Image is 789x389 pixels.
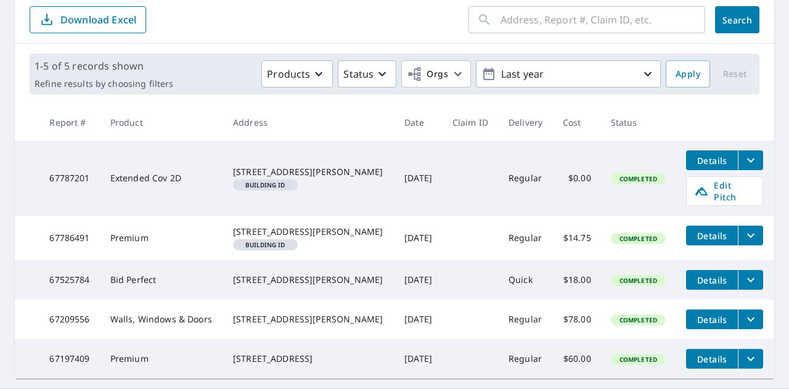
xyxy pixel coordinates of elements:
td: Walls, Windows & Doors [100,300,223,339]
td: [DATE] [394,339,443,379]
span: Completed [612,316,664,324]
button: Apply [666,60,710,88]
button: Last year [476,60,661,88]
div: [STREET_ADDRESS][PERSON_NAME] [233,274,385,286]
p: Download Excel [60,13,136,27]
button: detailsBtn-67525784 [686,270,738,290]
div: [STREET_ADDRESS] [233,353,385,365]
span: Edit Pitch [694,179,755,203]
th: Address [223,104,394,141]
th: Claim ID [443,104,499,141]
span: Details [693,353,730,365]
button: Products [261,60,333,88]
td: [DATE] [394,141,443,216]
td: 67197409 [39,339,100,379]
th: Cost [553,104,601,141]
span: Apply [676,67,700,82]
button: filesDropdownBtn-67786491 [738,226,763,245]
td: $14.75 [553,216,601,260]
button: Download Excel [30,6,146,33]
p: Products [267,67,310,81]
span: Completed [612,174,664,183]
td: [DATE] [394,300,443,339]
em: Building ID [245,242,285,248]
td: [DATE] [394,216,443,260]
td: Regular [499,300,553,339]
p: Status [343,67,374,81]
th: Date [394,104,443,141]
span: Orgs [407,67,448,82]
td: 67209556 [39,300,100,339]
button: detailsBtn-67209556 [686,309,738,329]
button: detailsBtn-67787201 [686,150,738,170]
td: $60.00 [553,339,601,379]
span: Completed [612,276,664,285]
button: Orgs [401,60,471,88]
a: Edit Pitch [686,176,763,206]
td: $18.00 [553,260,601,300]
th: Product [100,104,223,141]
button: detailsBtn-67197409 [686,349,738,369]
span: Completed [612,234,664,243]
td: 67525784 [39,260,100,300]
td: $78.00 [553,300,601,339]
span: Details [693,274,730,286]
p: 1-5 of 5 records shown [35,59,173,73]
td: Quick [499,260,553,300]
button: filesDropdownBtn-67525784 [738,270,763,290]
td: [DATE] [394,260,443,300]
td: Bid Perfect [100,260,223,300]
span: Search [725,14,750,26]
span: Details [693,155,730,166]
em: Building ID [245,182,285,188]
td: 67787201 [39,141,100,216]
td: 67786491 [39,216,100,260]
div: [STREET_ADDRESS][PERSON_NAME] [233,226,385,238]
button: Status [338,60,396,88]
button: filesDropdownBtn-67787201 [738,150,763,170]
button: filesDropdownBtn-67197409 [738,349,763,369]
p: Refine results by choosing filters [35,78,173,89]
div: [STREET_ADDRESS][PERSON_NAME] [233,313,385,326]
td: Regular [499,339,553,379]
div: [STREET_ADDRESS][PERSON_NAME] [233,166,385,178]
td: Premium [100,216,223,260]
p: Last year [496,63,640,85]
span: Details [693,230,730,242]
th: Delivery [499,104,553,141]
td: Premium [100,339,223,379]
button: filesDropdownBtn-67209556 [738,309,763,329]
button: detailsBtn-67786491 [686,226,738,245]
th: Status [601,104,677,141]
td: Regular [499,141,553,216]
span: Completed [612,355,664,364]
td: Extended Cov 2D [100,141,223,216]
button: Search [715,6,759,33]
span: Details [693,314,730,326]
th: Report # [39,104,100,141]
input: Address, Report #, Claim ID, etc. [501,2,705,37]
td: Regular [499,216,553,260]
td: $0.00 [553,141,601,216]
